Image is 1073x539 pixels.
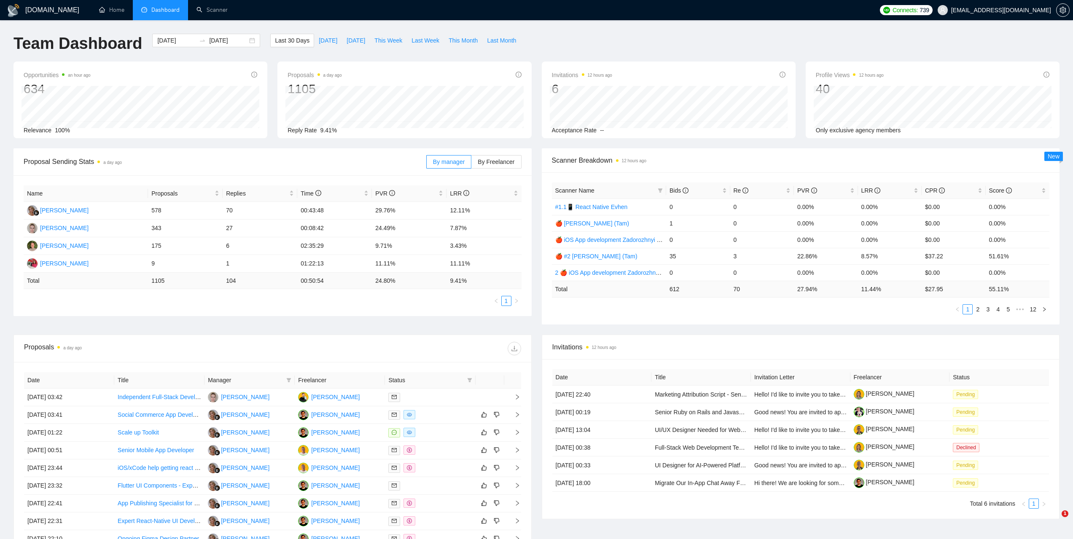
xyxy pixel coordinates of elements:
[658,188,663,193] span: filter
[494,518,500,524] span: dislike
[953,461,982,468] a: Pending
[27,206,89,213] a: MC[PERSON_NAME]
[953,443,979,452] span: Declined
[298,480,309,491] img: EP
[1042,307,1047,312] span: right
[883,7,890,13] img: upwork-logo.png
[275,36,309,45] span: Last 30 Days
[407,465,412,470] span: dollar
[963,305,972,314] a: 1
[118,518,260,524] a: Expert React-Native UI Developer for PDF Framework
[407,448,412,453] span: dollar
[989,187,1012,194] span: Score
[780,72,785,78] span: info-circle
[208,411,269,418] a: MC[PERSON_NAME]
[27,242,89,249] a: P[PERSON_NAME]
[1003,305,1013,314] a: 5
[444,34,482,47] button: This Month
[1039,304,1049,314] button: right
[118,464,280,471] a: iOS/xCode help getting react native app to create AdHoc build
[953,408,978,417] span: Pending
[311,481,360,490] div: [PERSON_NAME]
[27,241,38,251] img: P
[389,190,395,196] span: info-circle
[797,187,817,194] span: PVR
[479,445,489,455] button: like
[854,390,914,397] a: [PERSON_NAME]
[68,73,90,78] time: an hour ago
[655,480,791,486] a: Migrate Our In-App Chat Away From Twilio Chat API
[1029,499,1038,508] a: 1
[953,425,978,434] span: Pending
[479,498,489,508] button: like
[208,499,269,506] a: MC[PERSON_NAME]
[24,442,114,459] td: [DATE] 00:51
[555,220,629,227] a: 🍎 [PERSON_NAME] (Tam)
[311,410,360,419] div: [PERSON_NAME]
[151,6,180,13] span: Dashboard
[157,36,196,45] input: Start date
[953,390,978,399] span: Pending
[27,205,38,216] img: MC
[24,495,114,512] td: [DATE] 22:41
[479,427,489,437] button: like
[40,206,89,215] div: [PERSON_NAME]
[514,298,519,303] span: right
[955,307,960,312] span: left
[208,393,269,400] a: TK[PERSON_NAME]
[861,187,881,194] span: LRR
[208,498,218,509] img: MC
[311,392,360,402] div: [PERSON_NAME]
[508,518,520,524] span: right
[24,459,114,477] td: [DATE] 23:44
[208,427,218,438] img: MC
[24,389,114,406] td: [DATE] 03:42
[314,34,342,47] button: [DATE]
[298,499,360,506] a: EP[PERSON_NAME]
[392,430,397,435] span: message
[854,461,914,468] a: [PERSON_NAME]
[983,305,992,314] a: 3
[370,34,407,47] button: This Week
[141,7,147,13] span: dashboard
[148,185,223,202] th: Proposals
[655,462,780,469] a: UI Designer for AI-Powered Platform (Web App)
[315,190,321,196] span: info-circle
[298,427,309,438] img: EP
[940,7,946,13] span: user
[963,304,973,314] li: 1
[27,224,89,231] a: TK[PERSON_NAME]
[742,188,748,193] span: info-circle
[450,190,469,197] span: LRR
[298,429,360,435] a: EP[PERSON_NAME]
[502,296,511,306] a: 1
[221,410,269,419] div: [PERSON_NAME]
[209,36,247,45] input: End date
[1006,188,1012,193] span: info-circle
[854,424,864,435] img: c10HxFNDX61HI44KsybV0EGPAq9-KSyYhipkskDhjTwu5mXTrI6LgUNb4exxwz7wiO
[27,258,38,269] img: OT
[27,223,38,233] img: TK
[1003,304,1013,314] li: 5
[683,188,688,193] span: info-circle
[114,495,204,512] td: App Publishing Specialist for F-Droid
[481,500,487,507] span: like
[407,412,412,417] span: eye
[411,36,439,45] span: Last Week
[508,447,520,453] span: right
[392,394,397,400] span: mail
[392,448,397,453] span: mail
[407,430,412,435] span: eye
[221,499,269,508] div: [PERSON_NAME]
[298,463,309,473] img: VZ
[993,304,1003,314] li: 4
[392,465,397,470] span: mail
[214,450,220,456] img: gigradar-bm.png
[555,204,628,210] a: #1.1📱 React Native Evhen
[494,464,500,471] span: dislike
[114,424,204,442] td: Scale up Toolkit
[508,412,520,418] span: right
[221,445,269,455] div: [PERSON_NAME]
[854,479,914,485] a: [PERSON_NAME]
[208,463,218,473] img: MC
